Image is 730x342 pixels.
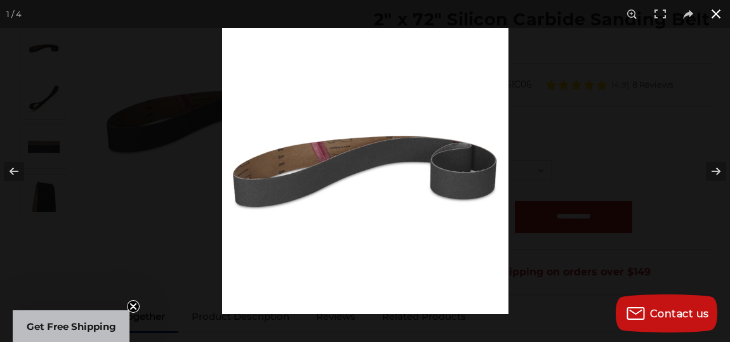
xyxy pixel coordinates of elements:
[127,300,140,313] button: Close teaser
[650,308,709,320] span: Contact us
[27,320,116,332] span: Get Free Shipping
[222,28,508,314] img: 2_x_72_Silicon_Carbide_Sanding_Belt_-1__79481.1660319848.jpg
[13,310,129,342] div: Get Free ShippingClose teaser
[686,140,730,203] button: Next (arrow right)
[616,294,717,332] button: Contact us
